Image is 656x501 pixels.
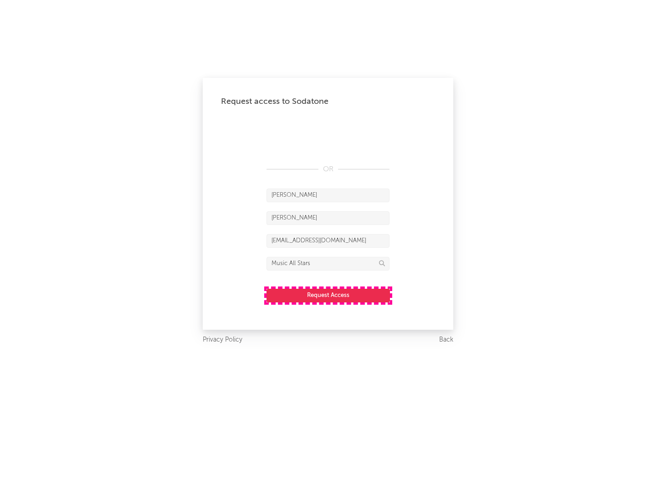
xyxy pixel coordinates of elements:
a: Privacy Policy [203,334,242,346]
input: First Name [266,189,389,202]
a: Back [439,334,453,346]
div: OR [266,164,389,175]
div: Request access to Sodatone [221,96,435,107]
input: Email [266,234,389,248]
input: Division [266,257,389,271]
input: Last Name [266,211,389,225]
button: Request Access [266,289,390,302]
